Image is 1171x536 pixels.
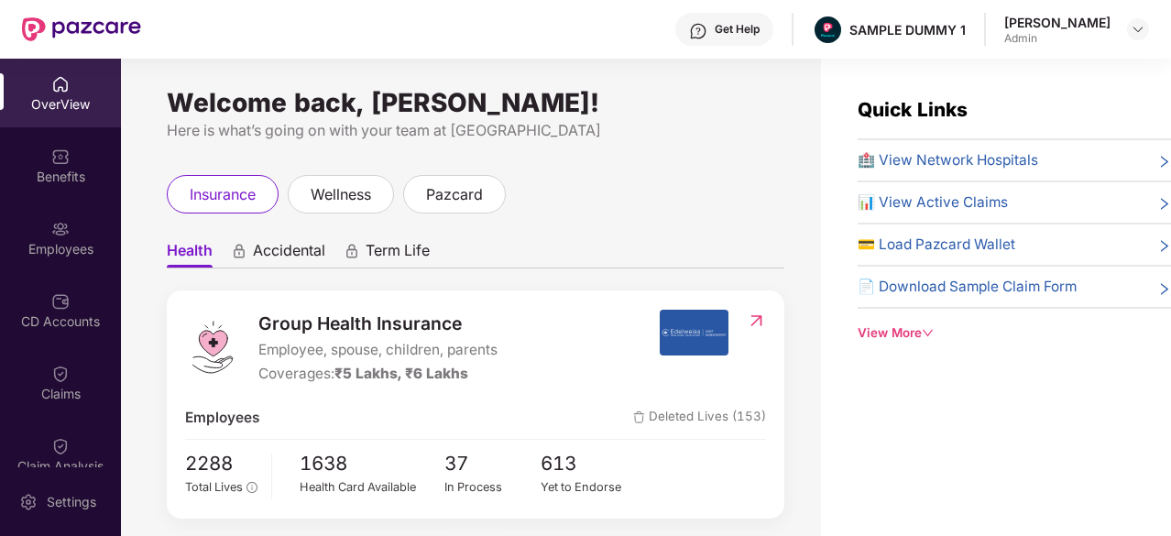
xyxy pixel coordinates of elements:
span: Group Health Insurance [258,310,498,337]
span: 📊 View Active Claims [858,191,1008,213]
span: Employee, spouse, children, parents [258,339,498,361]
span: 613 [541,449,638,479]
span: down [922,327,934,339]
div: [PERSON_NAME] [1004,14,1111,31]
img: svg+xml;base64,PHN2ZyBpZD0iQ0RfQWNjb3VudHMiIGRhdGEtbmFtZT0iQ0QgQWNjb3VudHMiIHhtbG5zPSJodHRwOi8vd3... [51,292,70,311]
div: Settings [41,493,102,511]
span: 💳 Load Pazcard Wallet [858,234,1015,256]
div: Get Help [715,22,760,37]
img: svg+xml;base64,PHN2ZyBpZD0iSG9tZSIgeG1sbnM9Imh0dHA6Ly93d3cudzMub3JnLzIwMDAvc3ZnIiB3aWR0aD0iMjAiIG... [51,75,70,93]
span: right [1157,153,1171,171]
img: Pazcare_Alternative_logo-01-01.png [815,16,841,43]
div: In Process [444,478,542,497]
span: 2288 [185,449,257,479]
span: Total Lives [185,480,243,494]
div: Here is what’s going on with your team at [GEOGRAPHIC_DATA] [167,119,784,142]
span: Accidental [253,241,325,268]
div: Yet to Endorse [541,478,638,497]
span: ₹5 Lakhs, ₹6 Lakhs [334,365,468,382]
span: Employees [185,407,259,429]
img: insurerIcon [660,310,728,356]
img: New Pazcare Logo [22,17,141,41]
div: View More [858,323,1171,343]
div: SAMPLE DUMMY 1 [849,21,966,38]
div: Health Card Available [300,478,444,497]
span: 🏥 View Network Hospitals [858,149,1038,171]
div: animation [344,243,360,259]
img: svg+xml;base64,PHN2ZyBpZD0iQ2xhaW0iIHhtbG5zPSJodHRwOi8vd3d3LnczLm9yZy8yMDAwL3N2ZyIgd2lkdGg9IjIwIi... [51,365,70,383]
span: insurance [190,183,256,206]
span: 37 [444,449,542,479]
div: animation [231,243,247,259]
img: svg+xml;base64,PHN2ZyBpZD0iQ2xhaW0iIHhtbG5zPSJodHRwOi8vd3d3LnczLm9yZy8yMDAwL3N2ZyIgd2lkdGg9IjIwIi... [51,437,70,455]
span: Quick Links [858,98,968,121]
img: svg+xml;base64,PHN2ZyBpZD0iQmVuZWZpdHMiIHhtbG5zPSJodHRwOi8vd3d3LnczLm9yZy8yMDAwL3N2ZyIgd2lkdGg9Ij... [51,148,70,166]
span: 1638 [300,449,444,479]
div: Admin [1004,31,1111,46]
img: svg+xml;base64,PHN2ZyBpZD0iRHJvcGRvd24tMzJ4MzIiIHhtbG5zPSJodHRwOi8vd3d3LnczLm9yZy8yMDAwL3N2ZyIgd2... [1131,22,1145,37]
span: wellness [311,183,371,206]
span: 📄 Download Sample Claim Form [858,276,1077,298]
span: Deleted Lives (153) [633,407,766,429]
span: info-circle [246,482,257,492]
span: pazcard [426,183,483,206]
img: svg+xml;base64,PHN2ZyBpZD0iRW1wbG95ZWVzIiB4bWxucz0iaHR0cDovL3d3dy53My5vcmcvMjAwMC9zdmciIHdpZHRoPS... [51,220,70,238]
span: right [1157,195,1171,213]
img: logo [185,320,240,375]
img: svg+xml;base64,PHN2ZyBpZD0iU2V0dGluZy0yMHgyMCIgeG1sbnM9Imh0dHA6Ly93d3cudzMub3JnLzIwMDAvc3ZnIiB3aW... [19,493,38,511]
span: right [1157,279,1171,298]
div: Welcome back, [PERSON_NAME]! [167,95,784,110]
img: RedirectIcon [747,312,766,330]
span: Health [167,241,213,268]
img: svg+xml;base64,PHN2ZyBpZD0iSGVscC0zMngzMiIgeG1sbnM9Imh0dHA6Ly93d3cudzMub3JnLzIwMDAvc3ZnIiB3aWR0aD... [689,22,707,40]
span: Term Life [366,241,430,268]
span: right [1157,237,1171,256]
div: Coverages: [258,363,498,385]
img: deleteIcon [633,411,645,423]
